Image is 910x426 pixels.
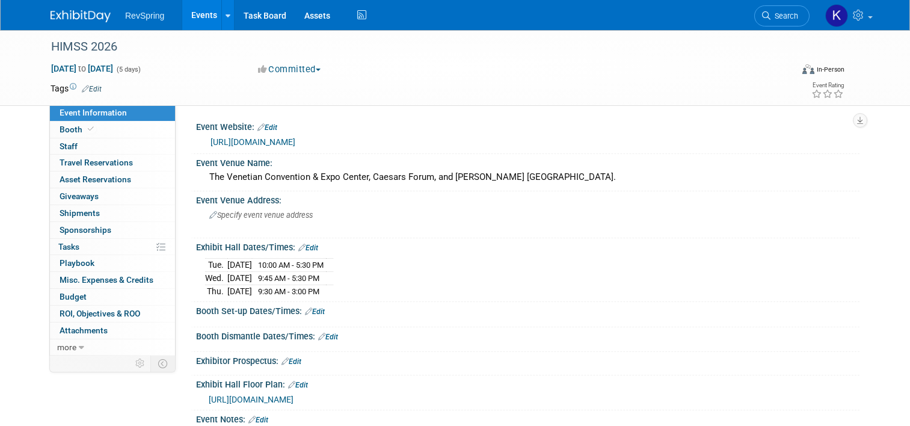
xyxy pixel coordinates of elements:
img: Format-Inperson.png [802,64,814,74]
div: Event Venue Name: [196,154,859,169]
a: Event Information [50,105,175,121]
div: Exhibit Hall Dates/Times: [196,238,859,254]
span: Staff [60,141,78,151]
a: Edit [288,381,308,389]
a: Budget [50,289,175,305]
a: Edit [248,416,268,424]
i: Booth reservation complete [88,126,94,132]
div: Event Notes: [196,410,859,426]
span: Event Information [60,108,127,117]
div: Booth Set-up Dates/Times: [196,302,859,318]
a: Edit [82,85,102,93]
span: 9:30 AM - 3:00 PM [258,287,319,296]
span: Sponsorships [60,225,111,235]
td: Toggle Event Tabs [151,356,176,371]
div: Exhibitor Prospectus: [196,352,859,368]
span: (5 days) [115,66,141,73]
div: Event Website: [196,118,859,134]
a: ROI, Objectives & ROO [50,306,175,322]
img: ExhibitDay [51,10,111,22]
span: Playbook [60,258,94,268]
div: Event Format [727,63,844,81]
span: RevSpring [125,11,164,20]
img: Kelsey Culver [825,4,848,27]
div: Event Rating [811,82,844,88]
a: Asset Reservations [50,171,175,188]
span: Specify event venue address [209,211,313,220]
a: Giveaways [50,188,175,205]
span: Asset Reservations [60,174,131,184]
td: Wed. [205,272,227,285]
td: Thu. [205,285,227,297]
a: Edit [318,333,338,341]
span: Attachments [60,326,108,335]
span: Travel Reservations [60,158,133,167]
span: Shipments [60,208,100,218]
a: Playbook [50,255,175,271]
span: more [57,342,76,352]
span: 9:45 AM - 5:30 PM [258,274,319,283]
span: to [76,64,88,73]
a: Sponsorships [50,222,175,238]
td: [DATE] [227,259,252,272]
span: Budget [60,292,87,301]
div: In-Person [816,65,844,74]
div: Exhibit Hall Floor Plan: [196,375,859,391]
td: [DATE] [227,285,252,297]
td: Tags [51,82,102,94]
a: Misc. Expenses & Credits [50,272,175,288]
span: Giveaways [60,191,99,201]
a: Travel Reservations [50,155,175,171]
span: ROI, Objectives & ROO [60,309,140,318]
a: Edit [305,307,325,316]
td: Tue. [205,259,227,272]
div: The Venetian Convention & Expo Center, Caesars Forum, and [PERSON_NAME] [GEOGRAPHIC_DATA]. [205,168,850,187]
span: 10:00 AM - 5:30 PM [258,261,324,270]
td: Personalize Event Tab Strip [130,356,151,371]
div: Event Venue Address: [196,191,859,206]
a: more [50,339,175,356]
a: [URL][DOMAIN_NAME] [211,137,295,147]
a: Attachments [50,323,175,339]
a: Staff [50,138,175,155]
td: [DATE] [227,272,252,285]
a: Search [754,5,810,26]
button: Committed [254,63,325,76]
a: Tasks [50,239,175,255]
a: Edit [298,244,318,252]
div: Booth Dismantle Dates/Times: [196,327,859,343]
a: Shipments [50,205,175,221]
span: Booth [60,125,96,134]
a: Edit [281,357,301,366]
a: Booth [50,122,175,138]
span: [DATE] [DATE] [51,63,114,74]
span: Tasks [58,242,79,252]
div: HIMSS 2026 [47,36,777,58]
a: Edit [257,123,277,132]
a: [URL][DOMAIN_NAME] [209,395,294,404]
span: Search [770,11,798,20]
span: Misc. Expenses & Credits [60,275,153,285]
